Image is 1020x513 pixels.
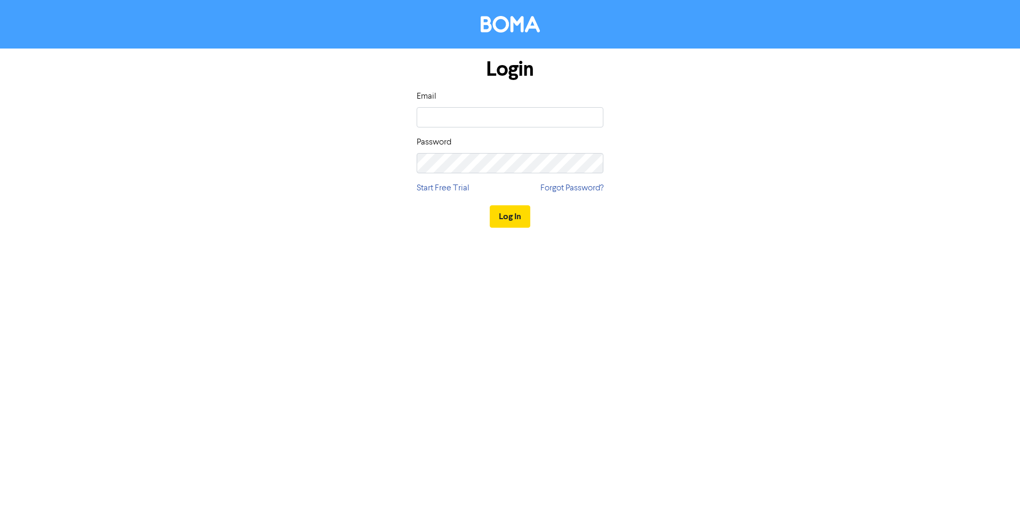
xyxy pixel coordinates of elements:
[417,57,603,82] h1: Login
[417,136,451,149] label: Password
[481,16,540,33] img: BOMA Logo
[540,182,603,195] a: Forgot Password?
[490,205,530,228] button: Log In
[417,90,436,103] label: Email
[886,398,1020,513] iframe: Chat Widget
[417,182,469,195] a: Start Free Trial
